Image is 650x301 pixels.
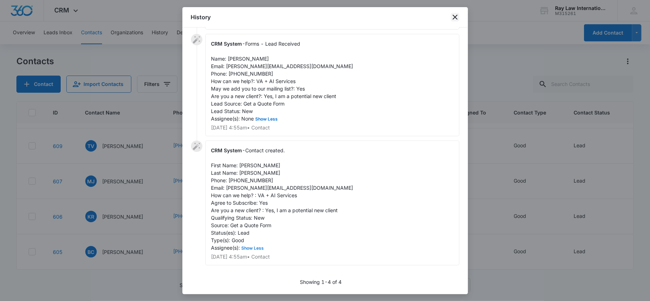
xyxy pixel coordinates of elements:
[211,125,453,130] p: [DATE] 4:55am • Contact
[451,13,459,21] button: close
[211,147,353,251] span: Contact created. First Name: [PERSON_NAME] Last Name: [PERSON_NAME] Phone: [PHONE_NUMBER] Email: ...
[205,141,459,265] div: -
[240,246,266,250] button: Show Less
[211,41,242,47] span: CRM System
[191,13,211,21] h1: History
[211,147,242,153] span: CRM System
[254,117,279,121] button: Show Less
[211,254,453,259] p: [DATE] 4:55am • Contact
[205,34,459,136] div: -
[211,41,353,122] span: Forms - Lead Received Name: [PERSON_NAME] Email: [PERSON_NAME][EMAIL_ADDRESS][DOMAIN_NAME] Phone:...
[300,278,342,286] p: Showing 1-4 of 4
